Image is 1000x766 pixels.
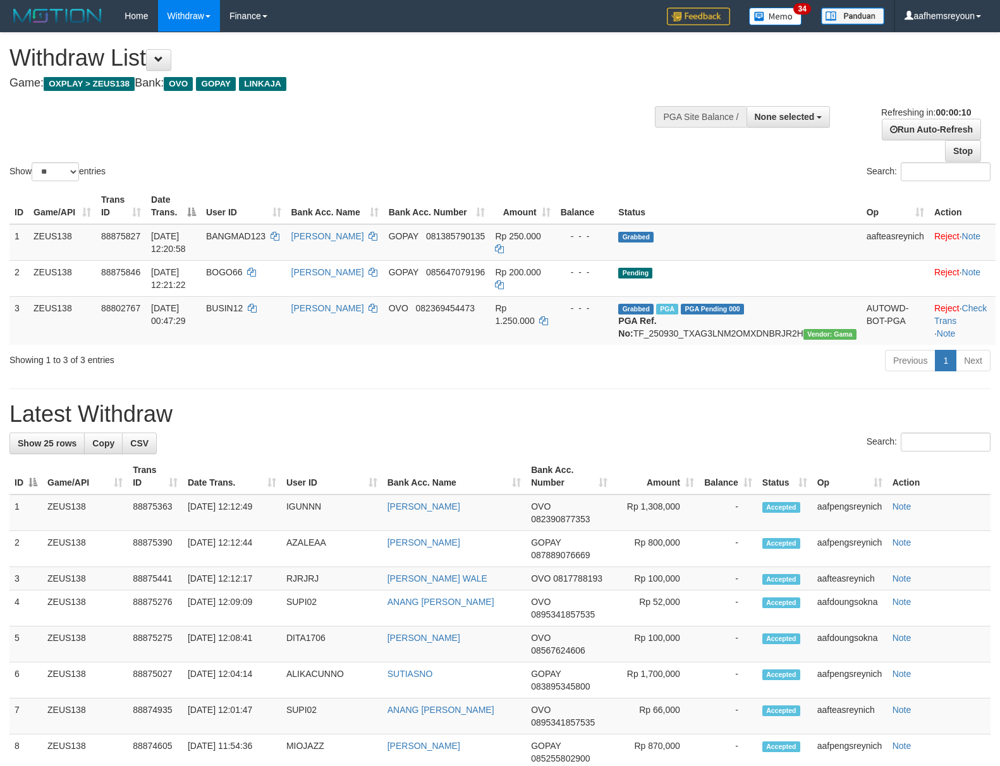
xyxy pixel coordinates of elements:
td: [DATE] 12:01:47 [183,698,281,734]
a: Stop [945,140,981,162]
a: Note [893,537,912,548]
th: Balance: activate to sort column ascending [699,458,757,494]
span: OXPLAY > ZEUS138 [44,77,135,91]
span: OVO [531,633,551,643]
span: OVO [164,77,193,91]
span: 88875846 [101,267,140,277]
span: [DATE] 12:21:22 [151,267,186,290]
span: None selected [755,112,815,122]
span: GOPAY [389,231,418,241]
label: Show entries [9,162,106,181]
strong: 00:00:10 [936,107,971,117]
td: - [699,590,757,626]
td: Rp 1,700,000 [613,662,699,698]
a: Next [956,350,991,371]
td: [DATE] 12:12:17 [183,567,281,590]
h1: Withdraw List [9,45,654,71]
td: 88875027 [128,662,183,698]
a: [PERSON_NAME] [291,231,364,241]
span: Accepted [762,597,800,608]
a: Reject [934,231,960,241]
span: Copy 087889076669 to clipboard [531,550,590,560]
th: Amount: activate to sort column ascending [613,458,699,494]
span: PGA Pending [681,304,744,314]
span: 88802767 [101,303,140,313]
td: 1 [9,224,28,261]
td: ZEUS138 [28,296,96,345]
td: DITA1706 [281,626,382,662]
span: BOGO66 [206,267,243,277]
label: Search: [867,433,991,452]
td: - [699,531,757,567]
input: Search: [901,162,991,181]
th: Date Trans.: activate to sort column ascending [183,458,281,494]
td: - [699,567,757,590]
div: Showing 1 to 3 of 3 entries [9,349,407,366]
span: Marked by aafsreyleap [656,304,678,314]
td: Rp 52,000 [613,590,699,626]
td: 88875390 [128,531,183,567]
td: 88875275 [128,626,183,662]
th: User ID: activate to sort column ascending [281,458,382,494]
a: Note [937,328,956,338]
th: ID: activate to sort column descending [9,458,42,494]
th: Action [887,458,991,494]
td: - [699,698,757,734]
span: Copy 0895341857535 to clipboard [531,717,595,727]
td: AUTOWD-BOT-PGA [862,296,929,345]
a: Previous [885,350,936,371]
td: RJRJRJ [281,567,382,590]
th: Bank Acc. Name: activate to sort column ascending [382,458,526,494]
td: [DATE] 12:12:44 [183,531,281,567]
td: ZEUS138 [42,567,128,590]
td: aafdoungsokna [812,590,887,626]
td: Rp 100,000 [613,626,699,662]
a: [PERSON_NAME] [291,303,364,313]
img: Button%20Memo.svg [749,8,802,25]
img: Feedback.jpg [667,8,730,25]
span: 88875827 [101,231,140,241]
td: ZEUS138 [42,662,128,698]
td: - [699,626,757,662]
th: Bank Acc. Number: activate to sort column ascending [384,188,491,224]
span: Vendor URL: https://trx31.1velocity.biz [803,329,857,340]
h1: Latest Withdraw [9,402,991,427]
span: Copy 082369454473 to clipboard [416,303,475,313]
td: ZEUS138 [42,531,128,567]
a: Copy [84,433,123,454]
a: Note [893,573,912,583]
td: SUPI02 [281,590,382,626]
td: ZEUS138 [42,590,128,626]
td: 3 [9,567,42,590]
a: Note [962,231,981,241]
td: aafpengsreynich [812,531,887,567]
a: Check Trans [934,303,987,326]
span: Rp 250.000 [495,231,540,241]
th: Trans ID: activate to sort column ascending [96,188,146,224]
td: 1 [9,494,42,531]
select: Showentries [32,162,79,181]
span: Accepted [762,669,800,680]
a: [PERSON_NAME] [387,537,460,548]
a: Note [893,669,912,679]
span: Pending [618,268,652,278]
td: ALIKACUNNO [281,662,382,698]
span: Accepted [762,633,800,644]
a: Note [893,501,912,512]
div: - - - [561,230,609,242]
span: OVO [531,705,551,715]
th: Bank Acc. Name: activate to sort column ascending [286,188,384,224]
a: Run Auto-Refresh [882,119,981,140]
td: ZEUS138 [42,494,128,531]
th: Balance [556,188,614,224]
span: Rp 200.000 [495,267,540,277]
span: Grabbed [618,232,654,242]
td: 88875363 [128,494,183,531]
th: Op: activate to sort column ascending [812,458,887,494]
h4: Game: Bank: [9,77,654,90]
td: - [699,494,757,531]
td: [DATE] 12:08:41 [183,626,281,662]
td: aafpengsreynich [812,662,887,698]
span: Show 25 rows [18,438,76,448]
b: PGA Ref. No: [618,316,656,338]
